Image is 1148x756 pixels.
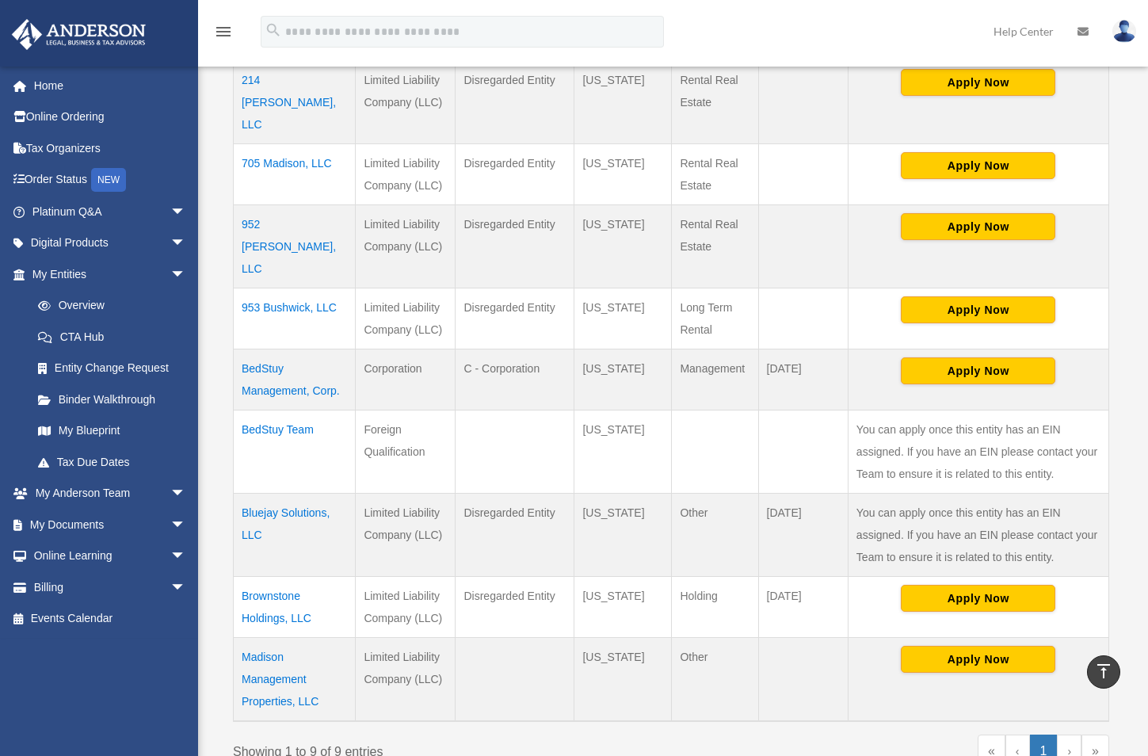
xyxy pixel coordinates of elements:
[901,213,1055,240] button: Apply Now
[234,204,356,288] td: 952 [PERSON_NAME], LLC
[672,493,758,576] td: Other
[11,540,210,572] a: Online Learningarrow_drop_down
[456,349,574,410] td: C - Corporation
[356,288,456,349] td: Limited Liability Company (LLC)
[901,357,1055,384] button: Apply Now
[11,258,202,290] a: My Entitiesarrow_drop_down
[234,60,356,144] td: 214 [PERSON_NAME], LLC
[574,204,672,288] td: [US_STATE]
[672,349,758,410] td: Management
[91,168,126,192] div: NEW
[574,493,672,576] td: [US_STATE]
[234,288,356,349] td: 953 Bushwick, LLC
[22,384,202,415] a: Binder Walkthrough
[574,60,672,144] td: [US_STATE]
[11,101,210,133] a: Online Ordering
[356,349,456,410] td: Corporation
[11,70,210,101] a: Home
[848,410,1108,493] td: You can apply once this entity has an EIN assigned. If you have an EIN please contact your Team t...
[234,410,356,493] td: BedStuy Team
[456,576,574,637] td: Disregarded Entity
[901,585,1055,612] button: Apply Now
[356,60,456,144] td: Limited Liability Company (LLC)
[170,540,202,573] span: arrow_drop_down
[901,152,1055,179] button: Apply Now
[456,288,574,349] td: Disregarded Entity
[574,576,672,637] td: [US_STATE]
[848,493,1108,576] td: You can apply once this entity has an EIN assigned. If you have an EIN please contact your Team t...
[356,576,456,637] td: Limited Liability Company (LLC)
[170,478,202,510] span: arrow_drop_down
[22,415,202,447] a: My Blueprint
[170,258,202,291] span: arrow_drop_down
[234,349,356,410] td: BedStuy Management, Corp.
[234,637,356,721] td: Madison Management Properties, LLC
[574,288,672,349] td: [US_STATE]
[672,637,758,721] td: Other
[672,143,758,204] td: Rental Real Estate
[574,410,672,493] td: [US_STATE]
[170,509,202,541] span: arrow_drop_down
[456,60,574,144] td: Disregarded Entity
[214,28,233,41] a: menu
[11,509,210,540] a: My Documentsarrow_drop_down
[234,493,356,576] td: Bluejay Solutions, LLC
[1094,662,1113,681] i: vertical_align_top
[170,196,202,228] span: arrow_drop_down
[901,69,1055,96] button: Apply Now
[1112,20,1136,43] img: User Pic
[456,493,574,576] td: Disregarded Entity
[22,321,202,353] a: CTA Hub
[672,204,758,288] td: Rental Real Estate
[356,143,456,204] td: Limited Liability Company (LLC)
[214,22,233,41] i: menu
[234,576,356,637] td: Brownstone Holdings, LLC
[7,19,151,50] img: Anderson Advisors Platinum Portal
[234,143,356,204] td: 705 Madison, LLC
[170,571,202,604] span: arrow_drop_down
[672,576,758,637] td: Holding
[22,353,202,384] a: Entity Change Request
[901,296,1055,323] button: Apply Now
[22,290,194,322] a: Overview
[758,493,848,576] td: [DATE]
[11,227,210,259] a: Digital Productsarrow_drop_down
[11,196,210,227] a: Platinum Q&Aarrow_drop_down
[356,637,456,721] td: Limited Liability Company (LLC)
[11,164,210,197] a: Order StatusNEW
[574,143,672,204] td: [US_STATE]
[1087,655,1120,689] a: vertical_align_top
[265,21,282,39] i: search
[11,603,210,635] a: Events Calendar
[672,60,758,144] td: Rental Real Estate
[170,227,202,260] span: arrow_drop_down
[22,446,202,478] a: Tax Due Dates
[11,478,210,510] a: My Anderson Teamarrow_drop_down
[356,493,456,576] td: Limited Liability Company (LLC)
[11,132,210,164] a: Tax Organizers
[574,637,672,721] td: [US_STATE]
[901,646,1055,673] button: Apply Now
[356,410,456,493] td: Foreign Qualification
[574,349,672,410] td: [US_STATE]
[672,288,758,349] td: Long Term Rental
[758,576,848,637] td: [DATE]
[758,349,848,410] td: [DATE]
[11,571,210,603] a: Billingarrow_drop_down
[356,204,456,288] td: Limited Liability Company (LLC)
[456,143,574,204] td: Disregarded Entity
[456,204,574,288] td: Disregarded Entity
